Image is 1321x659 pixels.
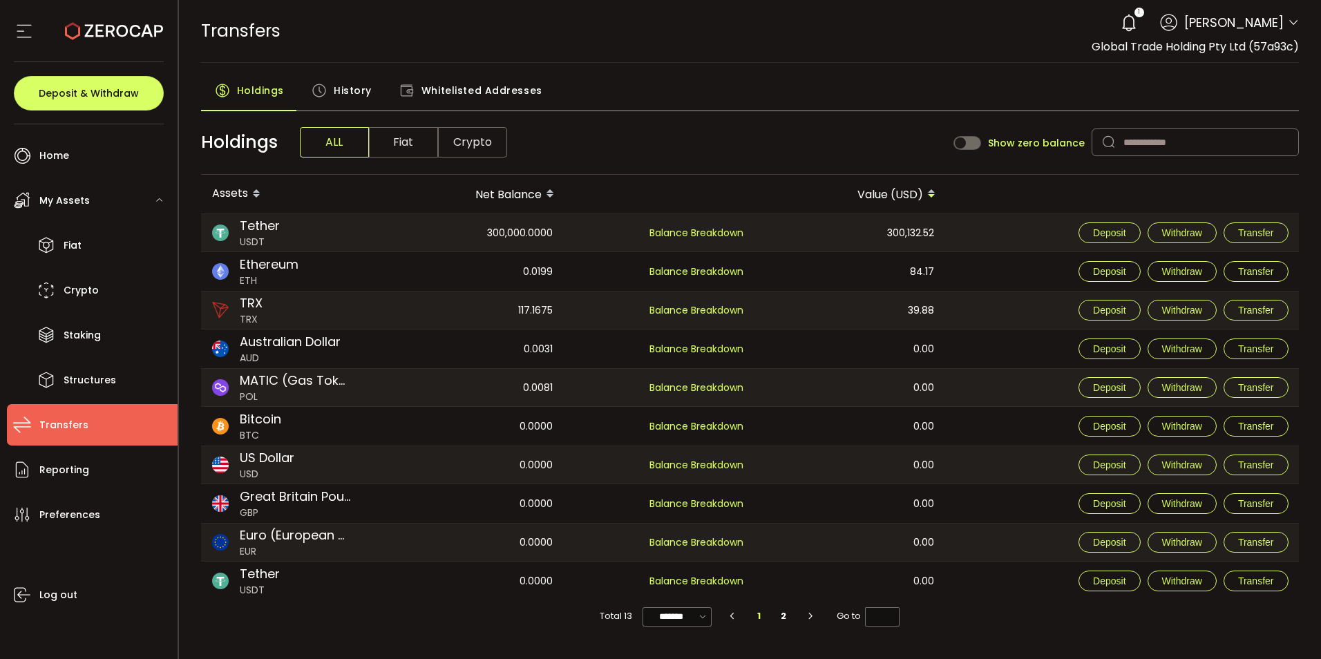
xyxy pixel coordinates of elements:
span: Structures [64,370,116,390]
span: History [334,77,372,104]
button: Deposit [1078,338,1140,359]
span: Deposit [1093,575,1125,586]
span: Transfer [1238,575,1274,586]
div: 0.0000 [374,407,564,446]
span: Balance Breakdown [649,226,743,240]
span: USDT [240,583,280,598]
span: Balance Breakdown [649,265,743,278]
span: Deposit [1093,227,1125,238]
span: Tether [240,216,280,235]
button: Withdraw [1148,377,1217,398]
span: AUD [240,351,341,365]
span: USD [240,467,294,481]
span: Balance Breakdown [649,342,743,356]
span: Fiat [369,127,438,157]
button: Withdraw [1148,338,1217,359]
button: Transfer [1224,222,1289,243]
span: Fiat [64,236,82,256]
span: MATIC (Gas Token) [240,371,351,390]
span: USDT [240,235,280,249]
span: Log out [39,585,77,605]
span: Deposit [1093,305,1125,316]
span: Transfer [1238,537,1274,548]
span: Holdings [237,77,284,104]
span: Deposit [1093,382,1125,393]
span: Tether [240,564,280,583]
button: Transfer [1224,338,1289,359]
div: 0.0000 [374,446,564,484]
span: Withdraw [1162,575,1202,586]
div: 300,132.52 [756,214,945,251]
button: Withdraw [1148,493,1217,514]
div: 0.00 [756,329,945,368]
span: Australian Dollar [240,332,341,351]
img: gbp_portfolio.svg [212,495,229,512]
button: Withdraw [1148,455,1217,475]
span: Transfers [39,415,88,435]
div: 39.88 [756,292,945,329]
span: Withdraw [1162,266,1202,277]
div: 0.0000 [374,524,564,561]
button: Transfer [1224,416,1289,437]
img: matic_polygon_portfolio.png [212,379,229,396]
span: My Assets [39,191,90,211]
button: Deposit [1078,377,1140,398]
span: Holdings [201,129,278,155]
span: Home [39,146,69,166]
div: 0.00 [756,524,945,561]
button: Deposit [1078,571,1140,591]
div: Value (USD) [756,182,947,206]
span: [PERSON_NAME] [1184,13,1284,32]
button: Deposit [1078,222,1140,243]
span: Balance Breakdown [649,419,743,434]
span: Whitelisted Addresses [421,77,542,104]
span: Balance Breakdown [649,457,743,473]
img: trx_portfolio.png [212,302,229,318]
div: 0.0081 [374,369,564,406]
button: Deposit [1078,532,1140,553]
span: Total 13 [600,607,632,626]
button: Deposit & Withdraw [14,76,164,111]
span: Euro (European Monetary Unit) [240,526,351,544]
span: Deposit [1093,421,1125,432]
span: Transfer [1238,227,1274,238]
div: 0.0000 [374,562,564,600]
div: 0.00 [756,446,945,484]
div: Chat Widget [1252,593,1321,659]
span: Withdraw [1162,227,1202,238]
button: Transfer [1224,571,1289,591]
span: Staking [64,325,101,345]
li: 2 [771,607,796,626]
div: 0.0031 [374,329,564,368]
span: POL [240,390,351,404]
span: Withdraw [1162,382,1202,393]
button: Withdraw [1148,416,1217,437]
span: Withdraw [1162,421,1202,432]
span: TRX [240,294,263,312]
span: EUR [240,544,351,559]
span: US Dollar [240,448,294,467]
button: Transfer [1224,455,1289,475]
span: Crypto [64,280,99,300]
div: 0.0000 [374,484,564,523]
button: Transfer [1224,532,1289,553]
span: Transfer [1238,382,1274,393]
img: eth_portfolio.svg [212,263,229,280]
button: Deposit [1078,416,1140,437]
button: Transfer [1224,261,1289,282]
span: Show zero balance [988,138,1085,148]
button: Deposit [1078,261,1140,282]
img: usdt_portfolio.svg [212,573,229,589]
span: Balance Breakdown [649,573,743,589]
span: Deposit [1093,459,1125,470]
button: Withdraw [1148,300,1217,321]
div: 0.00 [756,562,945,600]
span: Balance Breakdown [649,303,743,317]
span: Balance Breakdown [649,496,743,512]
span: Deposit [1093,343,1125,354]
span: Transfer [1238,459,1274,470]
div: 0.00 [756,407,945,446]
img: aud_portfolio.svg [212,341,229,357]
span: Deposit [1093,537,1125,548]
span: Deposit [1093,498,1125,509]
